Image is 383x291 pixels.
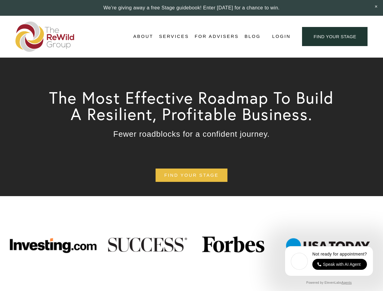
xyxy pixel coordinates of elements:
[159,32,189,41] a: folder dropdown
[133,32,153,41] a: folder dropdown
[244,32,260,41] a: Blog
[113,129,270,139] span: Fewer roadblocks for a confident journey.
[133,32,153,41] span: About
[302,27,368,46] a: find your stage
[195,32,239,41] a: For Advisers
[156,169,227,182] a: find your stage
[49,87,339,124] span: The Most Effective Roadmap To Build A Resilient, Profitable Business.
[272,32,291,41] a: Login
[159,32,189,41] span: Services
[15,22,75,52] img: The ReWild Group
